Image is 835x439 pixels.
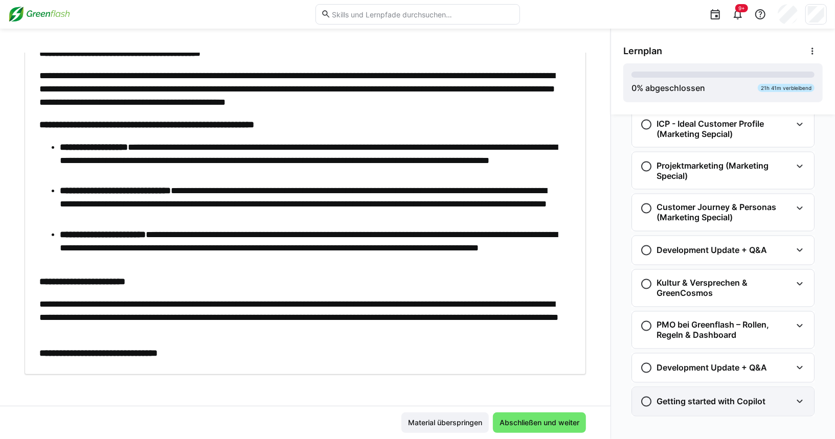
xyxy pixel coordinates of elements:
[623,45,662,57] span: Lernplan
[498,418,581,428] span: Abschließen und weiter
[657,320,792,340] h3: PMO bei Greenflash – Rollen, Regeln & Dashboard
[631,82,705,94] div: % abgeschlossen
[331,10,514,19] input: Skills und Lernpfade durchsuchen…
[493,412,586,433] button: Abschließen und weiter
[631,83,637,93] span: 0
[401,412,489,433] button: Material überspringen
[657,278,792,298] h3: Kultur & Versprechen & GreenCosmos
[657,119,792,139] h3: ICP - Ideal Customer Profile (Marketing Sepcial)
[657,245,767,256] h3: Development Update + Q&A
[657,363,767,373] h3: Development Update + Q&A
[657,202,792,223] h3: Customer Journey & Personas (Marketing Special)
[407,418,484,428] span: Material überspringen
[657,397,765,407] h3: Getting started with Copilot
[758,84,815,92] div: 21h 41m verbleibend
[657,160,792,181] h3: Projektmarketing (Marketing Special)
[738,5,745,11] span: 9+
